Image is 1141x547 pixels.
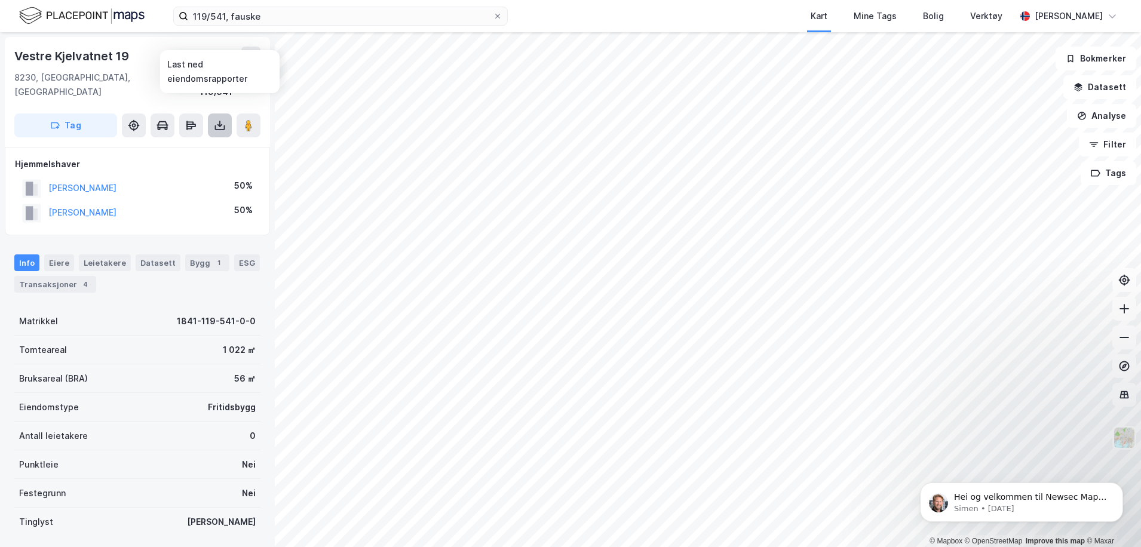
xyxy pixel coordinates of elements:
div: 1 [213,257,225,269]
button: Tag [14,113,117,137]
img: Z [1113,426,1136,449]
div: [PERSON_NAME] [1035,9,1103,23]
div: Fauske, 119/541 [200,70,260,99]
div: Nei [242,457,256,472]
div: 50% [234,179,253,193]
a: OpenStreetMap [965,537,1023,545]
div: ESG [234,254,260,271]
div: 1 022 ㎡ [223,343,256,357]
div: Datasett [136,254,180,271]
div: Mine Tags [854,9,897,23]
button: Filter [1079,133,1136,156]
div: Bruksareal (BRA) [19,371,88,386]
div: 50% [234,203,253,217]
div: Tinglyst [19,515,53,529]
div: Eiendomstype [19,400,79,414]
input: Søk på adresse, matrikkel, gårdeiere, leietakere eller personer [188,7,493,25]
div: 8230, [GEOGRAPHIC_DATA], [GEOGRAPHIC_DATA] [14,70,200,99]
button: Analyse [1067,104,1136,128]
div: Leietakere [79,254,131,271]
div: Festegrunn [19,486,66,500]
div: Antall leietakere [19,429,88,443]
img: logo.f888ab2527a4732fd821a326f86c7f29.svg [19,5,145,26]
div: Eiere [44,254,74,271]
button: Datasett [1063,75,1136,99]
button: Bokmerker [1056,47,1136,70]
div: Vestre Kjelvatnet 19 [14,47,131,66]
div: 0 [250,429,256,443]
div: Matrikkel [19,314,58,328]
div: Hjemmelshaver [15,157,260,171]
div: Transaksjoner [14,276,96,293]
div: 56 ㎡ [234,371,256,386]
div: Nei [242,486,256,500]
div: 4 [79,278,91,290]
a: Improve this map [1026,537,1085,545]
div: Fritidsbygg [208,400,256,414]
div: Kart [811,9,827,23]
div: Verktøy [970,9,1002,23]
div: Bolig [923,9,944,23]
button: Tags [1081,161,1136,185]
div: Bygg [185,254,229,271]
iframe: Intercom notifications message [902,457,1141,541]
div: Punktleie [19,457,59,472]
div: Info [14,254,39,271]
div: 1841-119-541-0-0 [177,314,256,328]
div: [PERSON_NAME] [187,515,256,529]
div: Tomteareal [19,343,67,357]
a: Mapbox [930,537,962,545]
